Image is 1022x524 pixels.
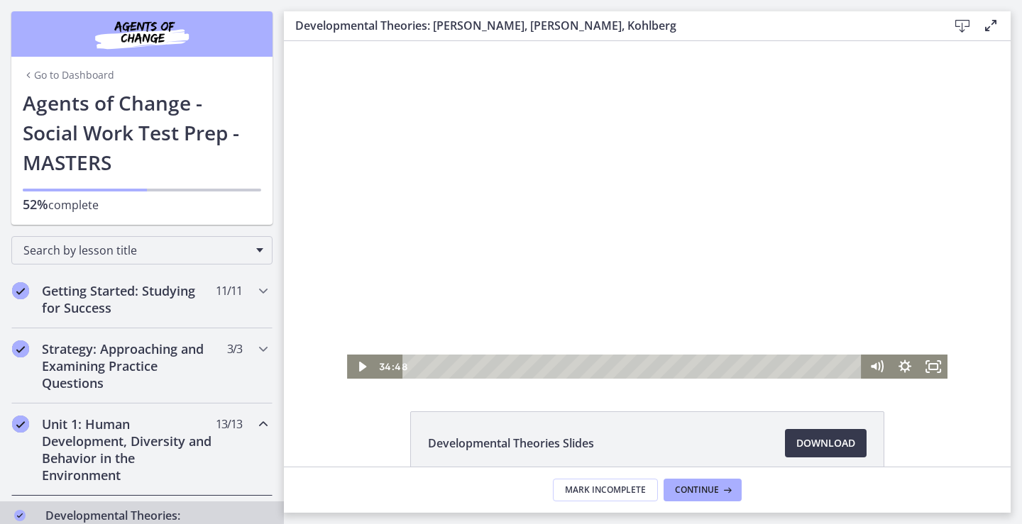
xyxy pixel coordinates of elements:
i: Completed [12,340,29,357]
span: 13 / 13 [216,416,242,433]
h2: Unit 1: Human Development, Diversity and Behavior in the Environment [42,416,215,484]
p: complete [23,196,261,213]
span: Continue [675,484,719,496]
i: Completed [14,510,26,521]
div: Search by lesson title [11,236,273,264]
span: 52% [23,196,48,213]
iframe: Video Lesson [284,41,1011,379]
button: Mark Incomplete [553,479,658,501]
span: Download [796,435,855,452]
h2: Getting Started: Studying for Success [42,282,215,316]
button: Fullscreen [635,313,664,338]
i: Completed [12,416,29,433]
a: Download [785,429,867,457]
h3: Developmental Theories: [PERSON_NAME], [PERSON_NAME], Kohlberg [295,17,925,34]
a: Go to Dashboard [23,68,114,82]
button: Show settings menu [607,313,635,338]
button: Mute [578,313,607,338]
span: 3 / 3 [227,340,242,357]
span: Developmental Theories Slides [428,435,594,452]
h1: Agents of Change - Social Work Test Prep - MASTERS [23,88,261,177]
span: Mark Incomplete [565,484,646,496]
span: Search by lesson title [23,243,249,258]
img: Agents of Change [57,17,227,51]
h2: Strategy: Approaching and Examining Practice Questions [42,340,215,391]
span: 11 / 11 [216,282,242,299]
button: Continue [664,479,742,501]
i: Completed [12,282,29,299]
